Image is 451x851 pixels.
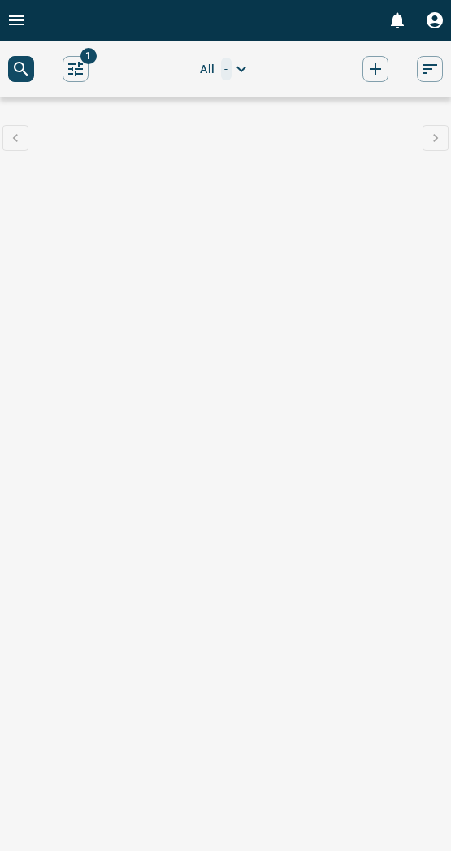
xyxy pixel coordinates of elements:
[418,4,451,37] button: Profile
[224,59,228,79] p: -
[8,56,34,82] button: search button
[80,48,97,64] span: 1
[117,54,335,84] button: All-
[200,59,215,79] span: All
